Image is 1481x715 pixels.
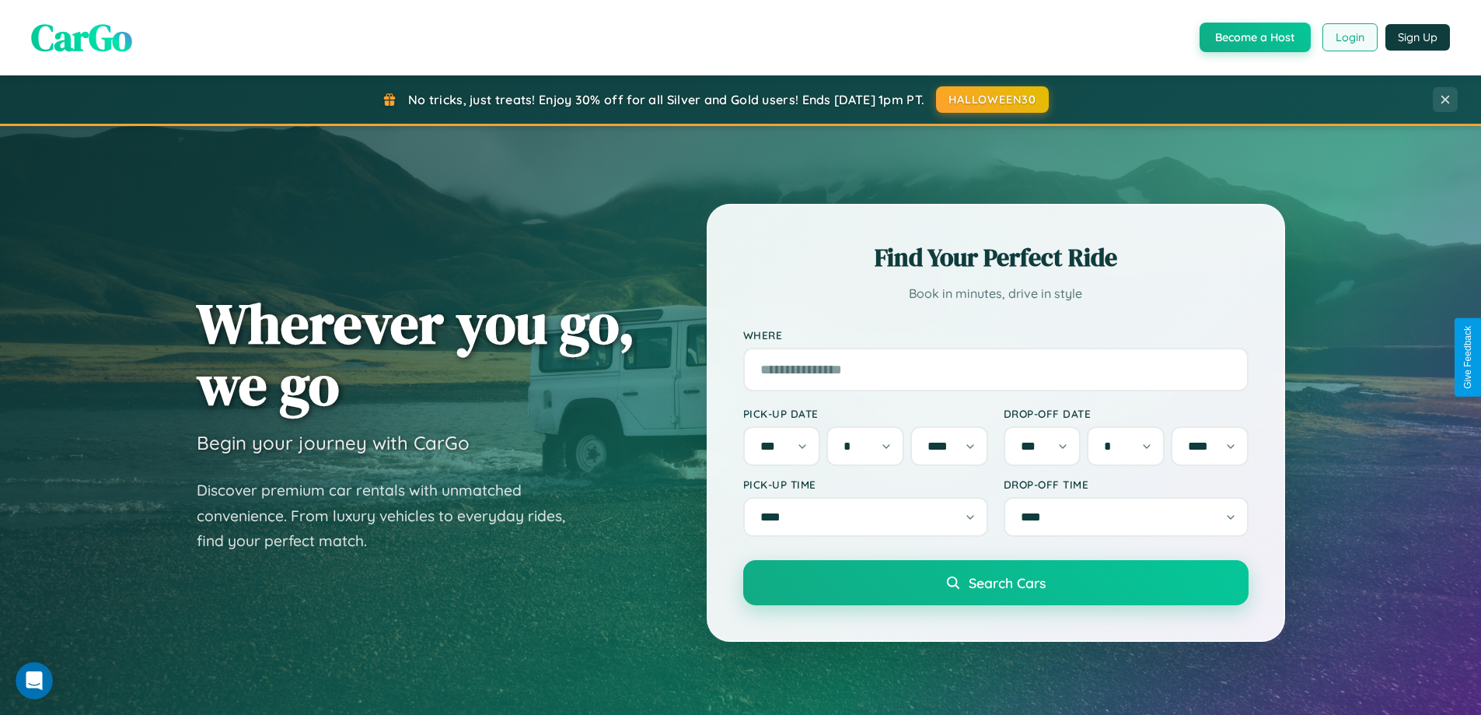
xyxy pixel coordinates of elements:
[743,282,1249,305] p: Book in minutes, drive in style
[1200,23,1311,52] button: Become a Host
[1322,23,1378,51] button: Login
[936,86,1049,113] button: HALLOWEEN30
[16,662,53,699] iframe: Intercom live chat
[1462,326,1473,389] div: Give Feedback
[197,293,635,415] h1: Wherever you go, we go
[969,574,1046,591] span: Search Cars
[1004,407,1249,420] label: Drop-off Date
[408,92,924,107] span: No tricks, just treats! Enjoy 30% off for all Silver and Gold users! Ends [DATE] 1pm PT.
[31,12,132,63] span: CarGo
[1004,478,1249,491] label: Drop-off Time
[743,478,988,491] label: Pick-up Time
[197,431,470,454] h3: Begin your journey with CarGo
[743,328,1249,342] label: Where
[1385,24,1450,51] button: Sign Up
[197,478,585,554] p: Discover premium car rentals with unmatched convenience. From luxury vehicles to everyday rides, ...
[743,240,1249,275] h2: Find Your Perfect Ride
[743,407,988,420] label: Pick-up Date
[743,560,1249,605] button: Search Cars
